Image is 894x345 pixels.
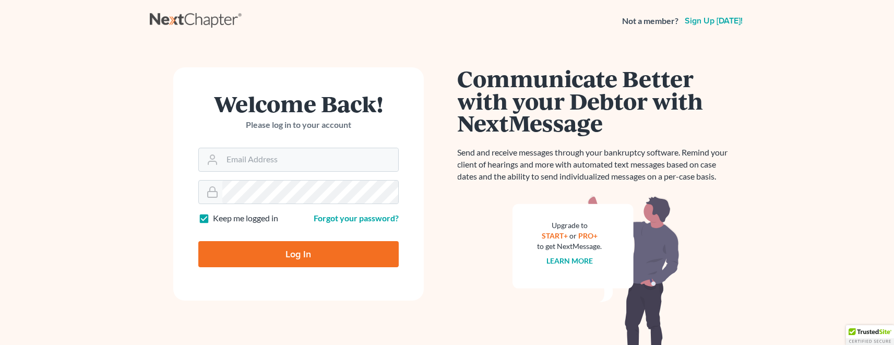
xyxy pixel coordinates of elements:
a: Learn more [546,256,593,265]
a: START+ [542,231,568,240]
div: TrustedSite Certified [846,325,894,345]
h1: Welcome Back! [198,92,399,115]
h1: Communicate Better with your Debtor with NextMessage [458,67,734,134]
p: Please log in to your account [198,119,399,131]
label: Keep me logged in [213,212,278,224]
div: Upgrade to [538,220,602,231]
p: Send and receive messages through your bankruptcy software. Remind your client of hearings and mo... [458,147,734,183]
a: Forgot your password? [314,213,399,223]
input: Email Address [222,148,398,171]
input: Log In [198,241,399,267]
span: or [569,231,577,240]
a: PRO+ [578,231,598,240]
a: Sign up [DATE]! [683,17,745,25]
strong: Not a member? [622,15,678,27]
div: to get NextMessage. [538,241,602,252]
